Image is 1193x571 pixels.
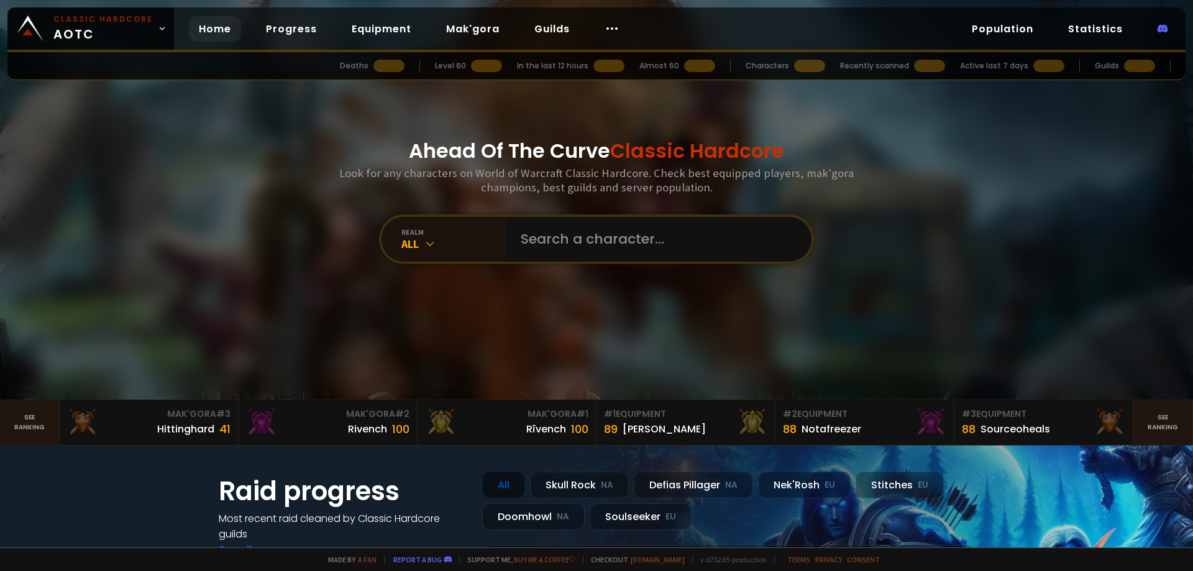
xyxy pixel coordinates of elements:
a: Buy me a coffee [514,555,575,564]
span: Made by [321,555,377,564]
div: 88 [783,421,797,437]
a: Report a bug [393,555,442,564]
div: Mak'Gora [425,408,588,421]
div: Almost 60 [639,60,679,71]
a: Population [962,16,1043,42]
div: 89 [604,421,618,437]
div: 100 [392,421,409,437]
a: Privacy [815,555,842,564]
span: # 1 [604,408,616,420]
span: # 1 [577,408,588,420]
div: Guilds [1095,60,1119,71]
a: Classic HardcoreAOTC [7,7,174,50]
small: EU [825,479,835,491]
div: Characters [746,60,789,71]
span: v. d752d5 - production [692,555,767,564]
div: Mak'Gora [67,408,231,421]
span: Classic Hardcore [610,137,784,165]
small: NA [557,511,569,523]
small: EU [665,511,676,523]
a: Seeranking [1133,400,1193,445]
a: #1Equipment89[PERSON_NAME] [596,400,775,445]
h1: Raid progress [219,472,467,511]
div: In the last 12 hours [517,60,588,71]
a: Mak'Gora#2Rivench100 [239,400,418,445]
div: Nek'Rosh [758,472,851,498]
span: # 2 [783,408,797,420]
a: Mak'Gora#1Rîvench100 [418,400,596,445]
a: [DOMAIN_NAME] [631,555,685,564]
span: AOTC [53,14,153,43]
div: [PERSON_NAME] [623,421,706,437]
div: Hittinghard [157,421,214,437]
div: Active last 7 days [960,60,1028,71]
h1: Ahead Of The Curve [409,136,784,166]
a: Statistics [1058,16,1133,42]
div: Stitches [856,472,944,498]
small: NA [601,479,613,491]
h4: Most recent raid cleaned by Classic Hardcore guilds [219,511,467,542]
div: Equipment [783,408,946,421]
span: # 3 [962,408,976,420]
div: Defias Pillager [634,472,753,498]
span: Support me, [459,555,575,564]
div: 88 [962,421,976,437]
a: a fan [358,555,377,564]
a: Equipment [342,16,421,42]
div: Sourceoheals [980,421,1050,437]
div: 41 [219,421,231,437]
a: #2Equipment88Notafreezer [775,400,954,445]
span: Checkout [583,555,685,564]
div: Rîvench [526,421,566,437]
a: #3Equipment88Sourceoheals [954,400,1133,445]
div: Level 60 [435,60,466,71]
div: Equipment [962,408,1125,421]
a: Home [189,16,241,42]
a: Consent [847,555,880,564]
div: Soulseeker [590,503,692,530]
a: Progress [256,16,327,42]
span: # 2 [395,408,409,420]
div: Mak'Gora [246,408,409,421]
div: Recently scanned [840,60,909,71]
a: Guilds [524,16,580,42]
input: Search a character... [513,217,797,262]
div: All [482,472,525,498]
div: All [401,237,506,251]
div: realm [401,227,506,237]
div: Deaths [340,60,368,71]
small: EU [918,479,928,491]
span: # 3 [216,408,231,420]
a: Terms [787,555,810,564]
div: Notafreezer [802,421,861,437]
small: Classic Hardcore [53,14,153,25]
div: Skull Rock [530,472,629,498]
h3: Look for any characters on World of Warcraft Classic Hardcore. Check best equipped players, mak'g... [334,166,859,194]
a: Mak'Gora#3Hittinghard41 [60,400,239,445]
div: Equipment [604,408,767,421]
small: NA [725,479,738,491]
div: Rivench [348,421,387,437]
div: 100 [571,421,588,437]
a: See all progress [219,542,299,557]
div: Doomhowl [482,503,585,530]
a: Mak'gora [436,16,510,42]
